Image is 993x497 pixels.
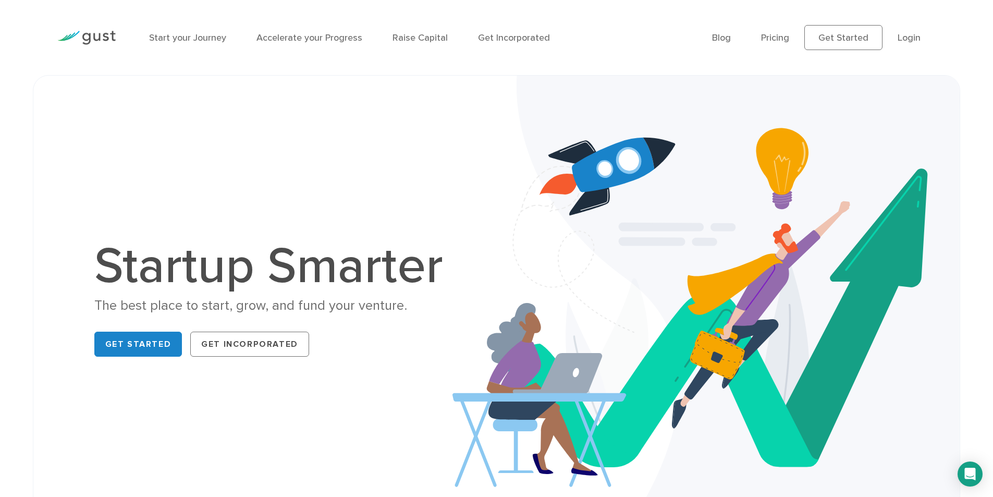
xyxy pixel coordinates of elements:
a: Get Started [804,25,882,50]
a: Accelerate your Progress [256,32,362,43]
div: Open Intercom Messenger [958,462,983,487]
div: The best place to start, grow, and fund your venture. [94,297,454,315]
a: Get Incorporated [190,332,309,357]
img: Gust Logo [57,31,116,45]
a: Login [898,32,921,43]
h1: Startup Smarter [94,241,454,292]
a: Get Incorporated [478,32,550,43]
a: Get Started [94,332,182,357]
a: Blog [712,32,731,43]
a: Start your Journey [149,32,226,43]
a: Pricing [761,32,789,43]
a: Raise Capital [393,32,448,43]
